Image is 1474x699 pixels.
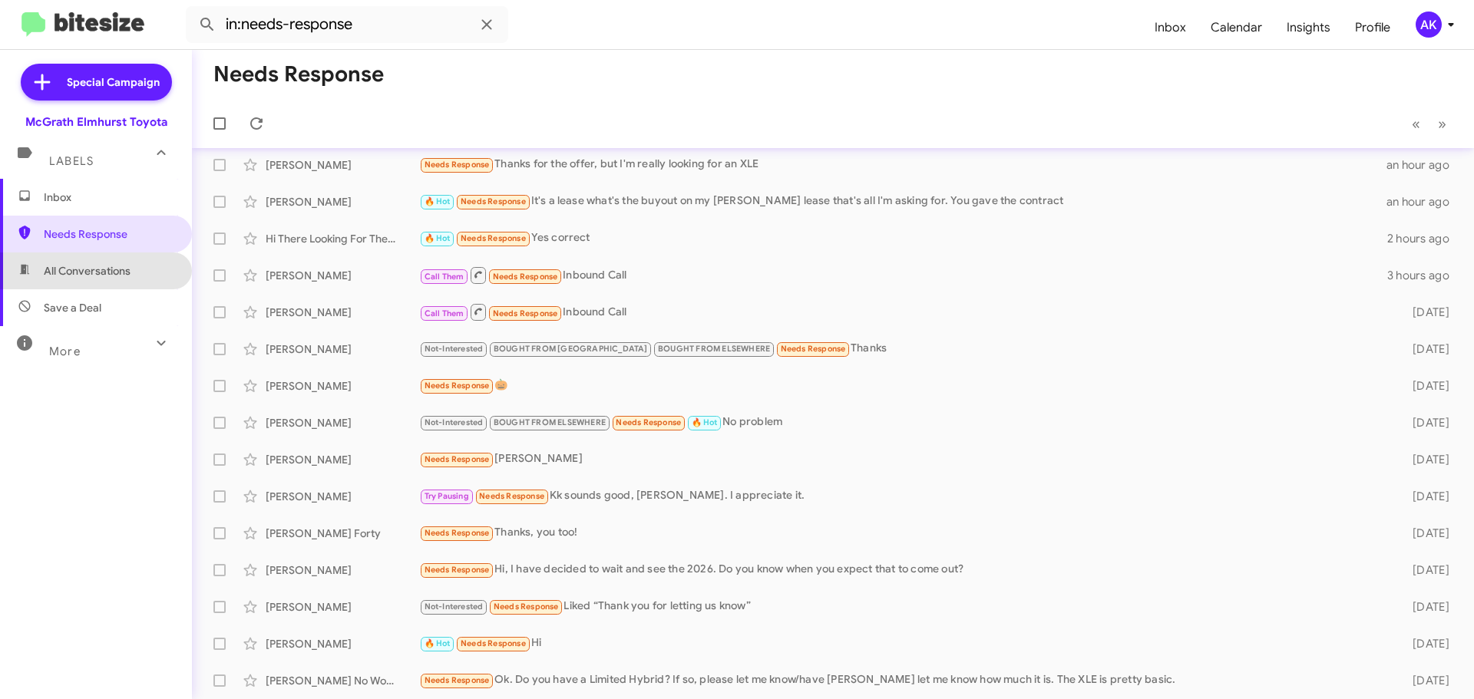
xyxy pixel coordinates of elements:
[419,229,1387,247] div: Yes correct
[266,378,419,394] div: [PERSON_NAME]
[425,160,490,170] span: Needs Response
[44,300,101,315] span: Save a Deal
[21,64,172,101] a: Special Campaign
[479,491,544,501] span: Needs Response
[419,450,1388,468] div: [PERSON_NAME]
[1386,194,1462,209] div: an hour ago
[1403,12,1457,38] button: AK
[425,565,490,575] span: Needs Response
[1388,673,1462,688] div: [DATE]
[1388,489,1462,504] div: [DATE]
[419,524,1388,542] div: Thanks, you too!
[419,414,1388,431] div: No problem
[1274,5,1343,50] a: Insights
[419,193,1386,210] div: It's a lease what's the buyout on my [PERSON_NAME] lease that's all I'm asking for. You gave the ...
[25,114,167,130] div: McGrath Elmhurst Toyota
[425,308,464,318] span: Call Them
[1388,562,1462,578] div: [DATE]
[1412,114,1420,134] span: «
[425,491,469,501] span: Try Pausing
[425,381,490,391] span: Needs Response
[425,344,484,354] span: Not-Interested
[44,263,131,279] span: All Conversations
[213,62,384,87] h1: Needs Response
[1438,114,1446,134] span: »
[186,6,508,43] input: Search
[266,562,419,578] div: [PERSON_NAME]
[419,340,1388,358] div: Thanks
[44,226,174,242] span: Needs Response
[1388,636,1462,651] div: [DATE]
[1388,341,1462,357] div: [DATE]
[266,341,419,357] div: [PERSON_NAME]
[1403,108,1429,140] button: Previous
[266,231,419,246] div: Hi There Looking For The Otd On This Vehicle
[266,673,419,688] div: [PERSON_NAME] No Worries
[1429,108,1456,140] button: Next
[49,154,94,168] span: Labels
[461,638,526,648] span: Needs Response
[425,196,451,206] span: 🔥 Hot
[1388,415,1462,430] div: [DATE]
[425,675,490,685] span: Needs Response
[1343,5,1403,50] a: Profile
[1142,5,1198,50] a: Inbox
[1387,268,1462,283] div: 3 hours ago
[425,417,484,427] span: Not-Interested
[425,233,451,243] span: 🔥 Hot
[419,302,1388,321] div: Inbound Call
[425,454,490,464] span: Needs Response
[266,157,419,173] div: [PERSON_NAME]
[266,305,419,320] div: [PERSON_NAME]
[266,452,419,467] div: [PERSON_NAME]
[1388,599,1462,615] div: [DATE]
[419,598,1388,615] div: Liked “Thank you for letting us know”
[266,526,419,541] div: [PERSON_NAME] Forty
[1198,5,1274,50] a: Calendar
[266,194,419,209] div: [PERSON_NAME]
[494,344,648,354] span: BOUGHT FROM [GEOGRAPHIC_DATA]
[461,233,526,243] span: Needs Response
[425,528,490,538] span: Needs Response
[493,308,558,318] span: Needs Response
[1388,526,1462,541] div: [DATE]
[494,417,606,427] span: BOUGHT FROM ELSEWHERE
[266,489,419,504] div: [PERSON_NAME]
[419,635,1388,652] div: Hi
[658,344,770,354] span: BOUGHT FROM ELSEWHERE
[494,602,559,612] span: Needs Response
[419,156,1386,173] div: Thanks for the offer, but I'm really looking for an XLE
[425,638,451,648] span: 🔥 Hot
[425,602,484,612] span: Not-Interested
[266,415,419,430] div: [PERSON_NAME]
[266,268,419,283] div: [PERSON_NAME]
[419,377,1388,394] div: 🎃
[1403,108,1456,140] nav: Page navigation example
[266,599,419,615] div: [PERSON_NAME]
[49,345,81,358] span: More
[67,74,160,90] span: Special Campaign
[266,636,419,651] div: [PERSON_NAME]
[493,272,558,282] span: Needs Response
[461,196,526,206] span: Needs Response
[44,190,174,205] span: Inbox
[1416,12,1442,38] div: AK
[419,671,1388,689] div: Ok. Do you have a Limited Hybrid? If so, please let me know/have [PERSON_NAME] let me know how mu...
[616,417,681,427] span: Needs Response
[692,417,718,427] span: 🔥 Hot
[781,344,846,354] span: Needs Response
[419,561,1388,579] div: Hi, I have decided to wait and see the 2026. Do you know when you expect that to come out?
[1387,231,1462,246] div: 2 hours ago
[1388,378,1462,394] div: [DATE]
[425,272,464,282] span: Call Them
[1388,452,1462,467] div: [DATE]
[1386,157,1462,173] div: an hour ago
[419,265,1387,285] div: Inbound Call
[1388,305,1462,320] div: [DATE]
[419,487,1388,505] div: Kk sounds good, [PERSON_NAME]. I appreciate it.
